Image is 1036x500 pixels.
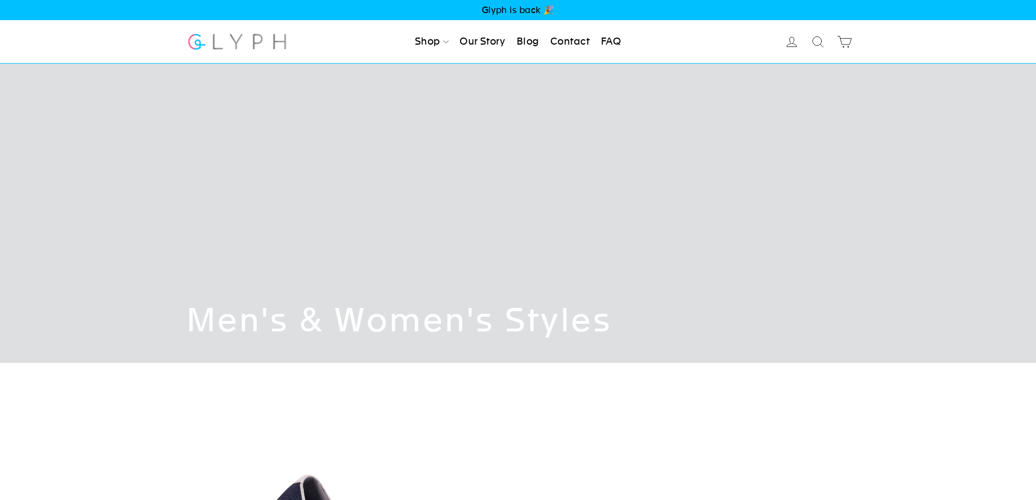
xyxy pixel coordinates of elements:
a: Our Story [455,30,510,54]
a: Blog [512,30,544,54]
a: Contact [546,30,594,54]
div: Men's & Women's Styles [187,299,612,341]
ul: Primary [411,30,625,54]
img: Glyph [187,27,288,56]
a: FAQ [597,30,625,54]
a: Shop [411,30,453,54]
